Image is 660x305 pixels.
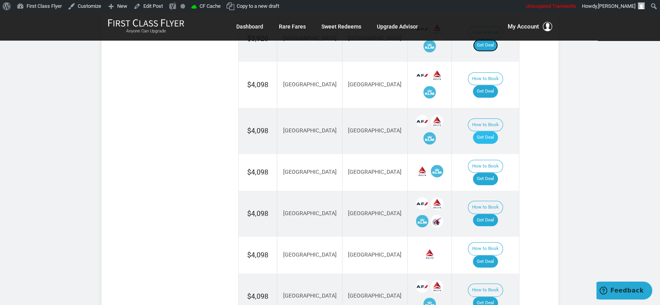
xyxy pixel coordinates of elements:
span: Delta Airlines [416,165,428,177]
button: How to Book [468,118,503,132]
span: $4,098 [247,80,268,89]
a: Get Deal [473,85,498,98]
button: How to Book [468,284,503,297]
span: $4,098 [247,251,268,259]
span: [GEOGRAPHIC_DATA] [348,169,401,175]
button: How to Book [468,201,503,214]
span: [GEOGRAPHIC_DATA] [283,210,336,217]
button: How to Book [468,72,503,86]
span: [GEOGRAPHIC_DATA] [283,169,336,175]
span: $4,098 [247,168,268,176]
span: KLM [423,40,436,52]
button: How to Book [468,160,503,173]
span: [GEOGRAPHIC_DATA] [283,251,336,258]
a: Get Deal [473,255,498,268]
span: [GEOGRAPHIC_DATA] [348,81,401,88]
span: Air France [416,69,428,81]
a: Get Deal [473,214,498,227]
span: $4,098 [247,292,268,300]
button: How to Book [468,242,503,255]
span: [GEOGRAPHIC_DATA] [283,127,336,134]
span: Delta Airlines [423,248,436,260]
img: First Class Flyer [108,19,184,27]
span: Delta Airlines [431,197,443,210]
span: [GEOGRAPHIC_DATA] [348,127,401,134]
a: First Class FlyerAnyone Can Upgrade [108,19,184,34]
span: KLM [431,165,443,177]
a: Get Deal [473,173,498,185]
span: Air France [416,197,428,210]
a: Get Deal [473,39,498,52]
span: [PERSON_NAME] [598,3,635,9]
a: Dashboard [236,20,263,34]
span: Air France [416,280,428,293]
small: Anyone Can Upgrade [108,29,184,34]
span: Delta Airlines [431,69,443,81]
span: Delta Airlines [431,280,443,293]
span: $4,098 [247,209,268,218]
a: Upgrade Advisor [377,20,418,34]
span: Air France [416,115,428,127]
button: My Account [508,22,552,31]
span: KLM [416,215,428,227]
span: [GEOGRAPHIC_DATA] [348,293,401,299]
span: KLM [423,132,436,144]
span: Delta Airlines [431,115,443,127]
span: Unsuspend Transients [526,3,576,9]
span: [GEOGRAPHIC_DATA] [348,251,401,258]
span: My Account [508,22,539,31]
span: KLM [423,86,436,98]
span: [GEOGRAPHIC_DATA] [283,293,336,299]
span: $4,098 [247,127,268,135]
a: Rare Fares [279,20,306,34]
span: Qatar [431,215,443,227]
a: Sweet Redeems [321,20,361,34]
span: [GEOGRAPHIC_DATA] [348,210,401,217]
iframe: Opens a widget where you can find more information [596,282,652,301]
span: [GEOGRAPHIC_DATA] [283,81,336,88]
a: Get Deal [473,131,498,144]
